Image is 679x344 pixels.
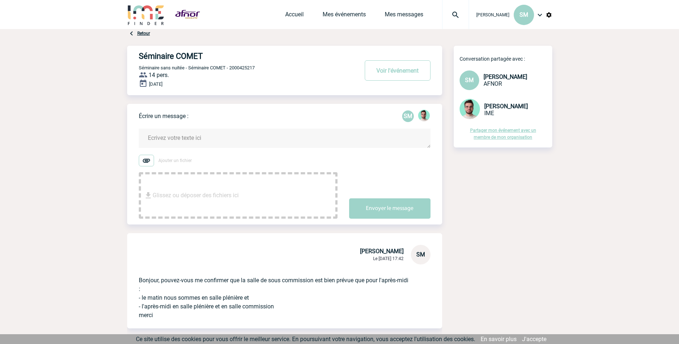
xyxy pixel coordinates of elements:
[139,113,189,120] p: Écrire un message :
[476,12,509,17] span: [PERSON_NAME]
[520,11,528,18] span: SM
[402,110,414,122] p: SM
[481,336,517,343] a: En savoir plus
[460,56,552,62] p: Conversation partagée avec :
[349,198,431,219] button: Envoyer le message
[484,73,527,80] span: [PERSON_NAME]
[385,11,423,21] a: Mes messages
[402,110,414,122] div: Sylvia MARCET
[484,80,502,87] span: AFNOR
[365,60,431,81] button: Voir l'événement
[144,191,153,200] img: file_download.svg
[373,256,404,261] span: Le [DATE] 17:42
[418,110,430,121] img: 121547-2.png
[484,110,494,117] span: IME
[139,52,337,61] h4: Séminaire COMET
[149,81,162,87] span: [DATE]
[416,251,425,258] span: SM
[522,336,546,343] a: J'accepte
[137,31,150,36] a: Retour
[139,65,255,70] span: Séminaire sans nuitée - Séminaire COMET - 2000425217
[285,11,304,21] a: Accueil
[418,110,430,123] div: Benjamin ROLAND
[323,11,366,21] a: Mes événements
[158,158,192,163] span: Ajouter un fichier
[153,177,239,214] span: Glissez ou déposer des fichiers ici
[136,336,475,343] span: Ce site utilise des cookies pour vous offrir le meilleur service. En poursuivant votre navigation...
[470,128,536,140] a: Partager mon événement avec un membre de mon organisation
[460,99,480,119] img: 121547-2.png
[465,77,474,84] span: SM
[127,4,165,25] img: IME-Finder
[484,103,528,110] span: [PERSON_NAME]
[139,264,410,320] p: Bonjour, pouvez-vous me confirmer que la salle de sous commission est bien prévue que pour l'aprè...
[149,72,169,78] span: 14 pers.
[360,248,404,255] span: [PERSON_NAME]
